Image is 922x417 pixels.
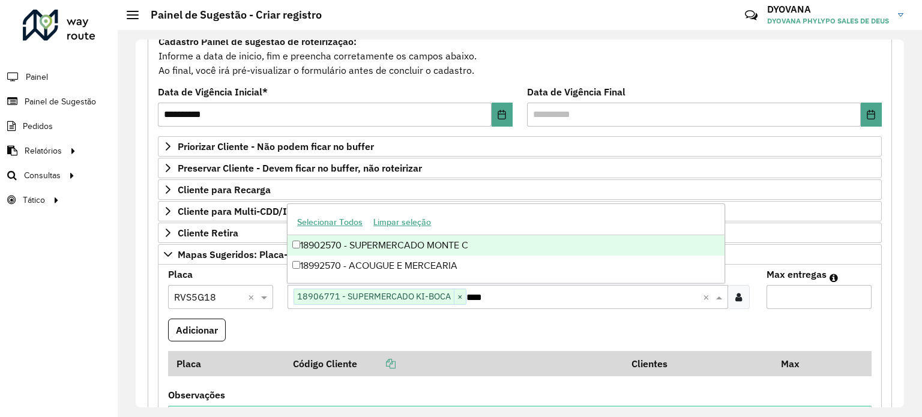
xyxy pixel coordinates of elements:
[178,142,374,151] span: Priorizar Cliente - Não podem ficar no buffer
[292,213,368,232] button: Selecionar Todos
[178,228,238,238] span: Cliente Retira
[773,351,821,376] th: Max
[248,290,258,304] span: Clear all
[158,244,882,265] a: Mapas Sugeridos: Placa-Cliente
[527,85,625,99] label: Data de Vigência Final
[830,273,838,283] em: Máximo de clientes que serão colocados na mesma rota com os clientes informados
[158,158,882,178] a: Preservar Cliente - Devem ficar no buffer, não roteirizar
[624,351,773,376] th: Clientes
[139,8,322,22] h2: Painel de Sugestão - Criar registro
[492,103,513,127] button: Choose Date
[168,319,226,341] button: Adicionar
[178,250,319,259] span: Mapas Sugeridos: Placa-Cliente
[285,351,623,376] th: Código Cliente
[454,290,466,304] span: ×
[24,169,61,182] span: Consultas
[158,201,882,221] a: Cliente para Multi-CDD/Internalização
[158,85,268,99] label: Data de Vigência Inicial
[26,71,48,83] span: Painel
[23,194,45,206] span: Tático
[738,2,764,28] a: Contato Rápido
[861,103,882,127] button: Choose Date
[767,267,827,281] label: Max entregas
[158,223,882,243] a: Cliente Retira
[767,4,889,15] h3: DYOVANA
[703,290,713,304] span: Clear all
[288,256,725,276] div: 18992570 - ACOUGUE E MERCEARIA
[287,203,725,283] ng-dropdown-panel: Options list
[158,35,357,47] strong: Cadastro Painel de sugestão de roteirização:
[23,120,53,133] span: Pedidos
[158,179,882,200] a: Cliente para Recarga
[368,213,436,232] button: Limpar seleção
[158,136,882,157] a: Priorizar Cliente - Não podem ficar no buffer
[168,267,193,281] label: Placa
[178,185,271,194] span: Cliente para Recarga
[767,16,889,26] span: DYOVANA PHYLYPO SALES DE DEUS
[294,289,454,304] span: 18906771 - SUPERMERCADO KI-BOCA
[25,95,96,108] span: Painel de Sugestão
[168,351,285,376] th: Placa
[178,206,347,216] span: Cliente para Multi-CDD/Internalização
[25,145,62,157] span: Relatórios
[158,34,882,78] div: Informe a data de inicio, fim e preencha corretamente os campos abaixo. Ao final, você irá pré-vi...
[178,163,422,173] span: Preservar Cliente - Devem ficar no buffer, não roteirizar
[357,358,396,370] a: Copiar
[168,388,225,402] label: Observações
[288,235,725,256] div: 18902570 - SUPERMERCADO MONTE C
